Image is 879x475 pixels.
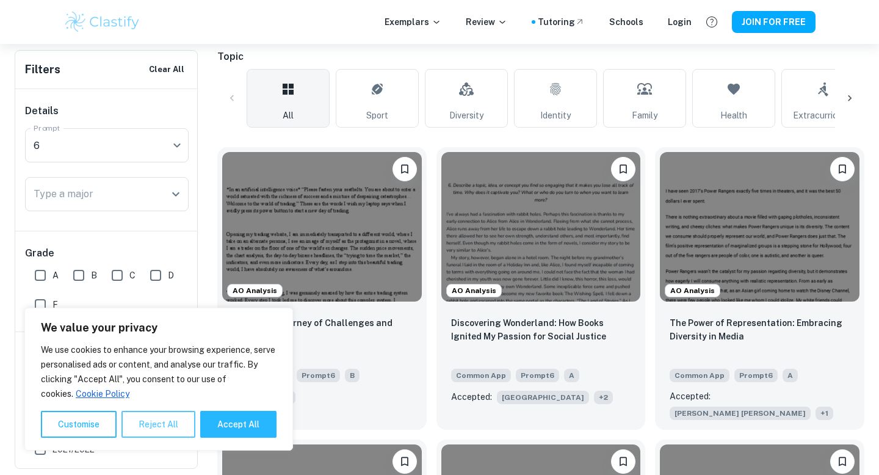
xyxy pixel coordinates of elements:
[217,49,864,64] h6: Topic
[451,390,492,404] p: Accepted:
[670,316,850,343] p: The Power of Representation: Embracing Diversity in Media
[228,285,282,296] span: AO Analysis
[392,449,417,474] button: Please log in to bookmark exemplars
[41,343,277,401] p: We use cookies to enhance your browsing experience, serve personalised ads or content, and analys...
[449,109,483,122] span: Diversity
[594,391,613,404] span: + 2
[611,157,635,181] button: Please log in to bookmark exemplars
[660,152,859,302] img: undefined Common App example thumbnail: The Power of Representation: Embracing D
[734,369,778,382] span: Prompt 6
[497,391,589,404] span: [GEOGRAPHIC_DATA]
[91,269,97,282] span: B
[52,298,58,311] span: F
[25,61,60,78] h6: Filters
[34,123,60,133] label: Prompt
[222,152,422,302] img: undefined Common App example thumbnail: Trading: A Journey of Challenges and Adv
[217,147,427,430] a: AO AnalysisPlease log in to bookmark exemplarsTrading: A Journey of Challenges and AdventuresComm...
[200,411,277,438] button: Accept All
[25,104,189,118] h6: Details
[436,147,646,430] a: AO AnalysisPlease log in to bookmark exemplarsDiscovering Wonderland: How Books Ignited My Passio...
[830,157,855,181] button: Please log in to bookmark exemplars
[665,285,720,296] span: AO Analysis
[466,15,507,29] p: Review
[345,369,360,382] span: B
[783,369,798,382] span: A
[701,12,722,32] button: Help and Feedback
[732,11,816,33] button: JOIN FOR FREE
[793,109,853,122] span: Extracurricular
[41,411,117,438] button: Customise
[232,316,412,343] p: Trading: A Journey of Challenges and Adventures
[24,308,293,451] div: We value your privacy
[516,369,559,382] span: Prompt 6
[75,388,130,399] a: Cookie Policy
[632,109,657,122] span: Family
[25,246,189,261] h6: Grade
[668,15,692,29] a: Login
[41,321,277,335] p: We value your privacy
[538,15,585,29] a: Tutoring
[441,152,641,302] img: undefined Common App example thumbnail: Discovering Wonderland: How Books Ignite
[670,390,711,403] p: Accepted:
[830,449,855,474] button: Please log in to bookmark exemplars
[564,369,579,382] span: A
[385,15,441,29] p: Exemplars
[167,186,184,203] button: Open
[129,269,136,282] span: C
[366,109,388,122] span: Sport
[816,407,833,420] span: + 1
[146,60,187,79] button: Clear All
[168,269,174,282] span: D
[121,411,195,438] button: Reject All
[670,369,729,382] span: Common App
[25,128,180,162] div: 6
[720,109,747,122] span: Health
[63,10,141,34] img: Clastify logo
[670,407,811,420] span: [PERSON_NAME] [PERSON_NAME]
[655,147,864,430] a: AO AnalysisPlease log in to bookmark exemplarsThe Power of Representation: Embracing Diversity in...
[297,369,340,382] span: Prompt 6
[392,157,417,181] button: Please log in to bookmark exemplars
[611,449,635,474] button: Please log in to bookmark exemplars
[447,285,501,296] span: AO Analysis
[52,269,59,282] span: A
[540,109,571,122] span: Identity
[451,316,631,343] p: Discovering Wonderland: How Books Ignited My Passion for Social Justice
[451,369,511,382] span: Common App
[609,15,643,29] a: Schools
[283,109,294,122] span: All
